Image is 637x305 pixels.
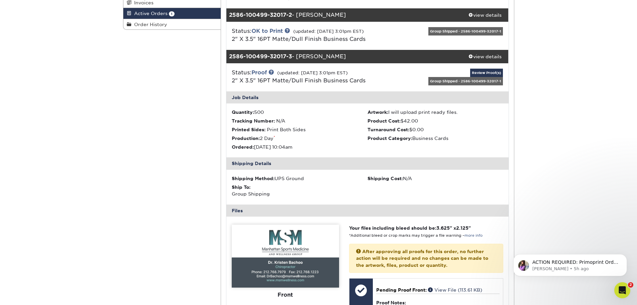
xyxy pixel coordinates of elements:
div: Group Shipped - 2586-100499-32017-1 [428,27,503,35]
a: Active Orders 1 [123,8,221,19]
div: - [PERSON_NAME] [226,50,461,63]
li: $0.00 [367,126,503,133]
div: - [PERSON_NAME] [226,8,461,22]
span: 3.625 [436,225,450,231]
div: Job Details [226,91,509,103]
iframe: Intercom live chat [614,282,630,298]
li: $42.00 [367,118,503,124]
span: Order History [131,22,167,27]
strong: Artwork: [367,109,388,115]
strong: Product Category: [367,136,412,141]
span: 2 [628,282,633,288]
li: I will upload print ready files. [367,109,503,116]
a: Order History [123,19,221,29]
div: Status: [227,27,414,43]
div: Shipping Details [226,157,509,169]
span: Active Orders [131,11,168,16]
a: 2" X 3.5" 16PT Matte/Dull Finish Business Cards [232,36,365,42]
strong: Printed Sides: [232,127,266,132]
strong: Shipping Cost: [367,176,403,181]
a: 2" X 3.5" 16PT Matte/Dull Finish Business Cards [232,77,365,84]
div: Group Shipping [232,184,367,198]
strong: Production: [232,136,260,141]
strong: Shipping Method: [232,176,275,181]
a: View File (113.61 KB) [428,287,482,293]
a: more info [464,233,483,238]
div: view details [461,53,509,60]
div: Group Shipped - 2586-100499-32017-1 [428,77,503,85]
div: N/A [367,175,503,182]
small: *Additional bleed or crop marks may trigger a file warning – [349,233,483,238]
div: UPS Ground [232,175,367,182]
a: view details [461,8,509,22]
a: Proof [251,69,267,76]
span: N/A [276,118,285,124]
small: (updated: [DATE] 3:01pm EST) [277,70,348,75]
a: OK to Print [251,28,283,34]
a: view details [461,50,509,63]
iframe: Intercom notifications message [503,240,637,287]
strong: Product Cost: [367,118,401,124]
small: (updated: [DATE] 3:01pm EST) [293,29,364,34]
span: Pending Proof Front: [376,287,427,293]
div: Status: [227,69,414,85]
strong: Ship To: [232,184,250,190]
li: [DATE] 10:04am [232,144,367,150]
strong: After approving all proofs for this order, no further action will be required and no changes can ... [356,249,488,268]
span: Print Both Sides [267,127,306,132]
div: Front [232,288,339,302]
li: Business Cards [367,135,503,142]
a: Review Proof(s) [470,69,503,77]
strong: Turnaround Cost: [367,127,409,132]
li: 500 [232,109,367,116]
strong: Tracking Number: [232,118,275,124]
div: Files [226,205,509,217]
strong: 2586-100499-32017-3 [229,53,292,60]
iframe: Google Customer Reviews [2,285,57,303]
strong: Your files including bleed should be: " x " [349,225,471,231]
strong: Ordered: [232,144,254,150]
li: 2 Day [232,135,367,142]
div: view details [461,12,509,18]
span: 1 [169,11,175,16]
strong: 2586-100499-32017-2 [229,12,292,18]
strong: Quantity: [232,109,254,115]
span: 2.125 [456,225,468,231]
